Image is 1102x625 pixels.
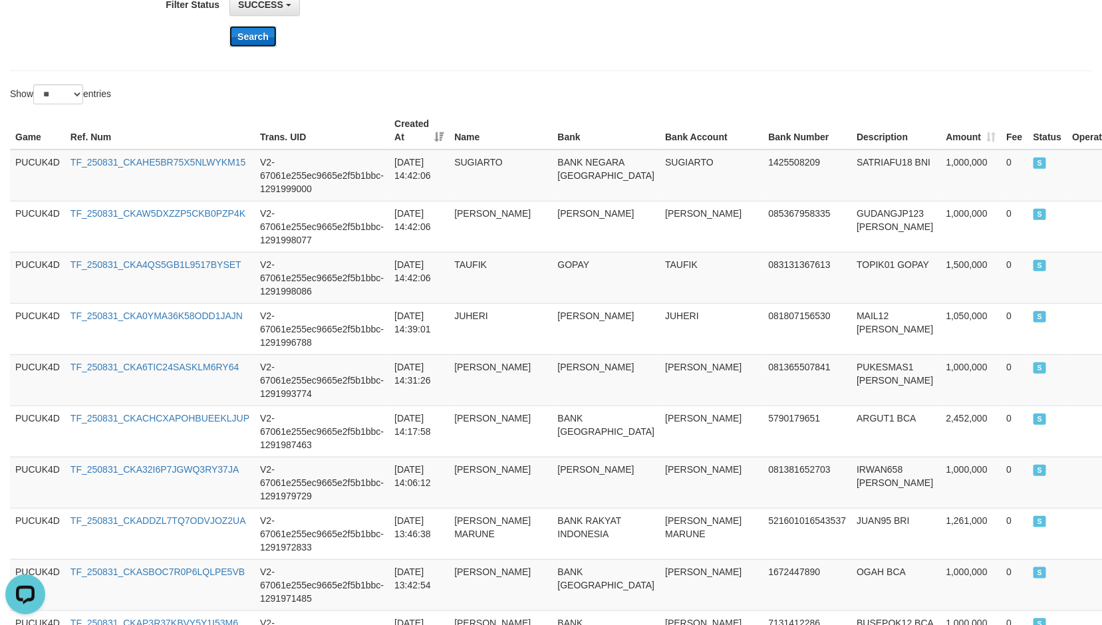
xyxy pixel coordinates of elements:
[70,259,241,270] a: TF_250831_CKA4QS5GB1L9517BYSET
[10,84,111,104] label: Show entries
[763,457,852,508] td: 081381652703
[10,201,65,252] td: PUCUK4D
[255,406,389,457] td: V2-67061e255ec9665e2f5b1bbc-1291987463
[449,303,552,354] td: JUHERI
[763,354,852,406] td: 081365507841
[70,311,243,321] a: TF_250831_CKA0YMA36K58ODD1JAJN
[941,354,1002,406] td: 1,000,000
[70,566,245,577] a: TF_250831_CKASBOC7R0P6LQLPE5VB
[1028,112,1067,150] th: Status
[941,201,1002,252] td: 1,000,000
[763,406,852,457] td: 5790179651
[1001,252,1028,303] td: 0
[660,406,763,457] td: [PERSON_NAME]
[70,464,239,475] a: TF_250831_CKA32I6P7JGWQ3RY37JA
[449,201,552,252] td: [PERSON_NAME]
[255,112,389,150] th: Trans. UID
[851,508,940,559] td: JUAN95 BRI
[5,5,45,45] button: Open LiveChat chat widget
[553,457,660,508] td: [PERSON_NAME]
[389,252,449,303] td: [DATE] 14:42:06
[389,150,449,201] td: [DATE] 14:42:06
[10,457,65,508] td: PUCUK4D
[10,303,65,354] td: PUCUK4D
[1001,559,1028,610] td: 0
[763,303,852,354] td: 081807156530
[763,201,852,252] td: 085367958335
[660,303,763,354] td: JUHERI
[389,303,449,354] td: [DATE] 14:39:01
[255,559,389,610] td: V2-67061e255ec9665e2f5b1bbc-1291971485
[65,112,255,150] th: Ref. Num
[229,26,277,47] button: Search
[941,406,1002,457] td: 2,452,000
[851,303,940,354] td: MAIL12 [PERSON_NAME]
[255,457,389,508] td: V2-67061e255ec9665e2f5b1bbc-1291979729
[70,157,246,168] a: TF_250831_CKAHE5BR75X5NLWYKM15
[660,508,763,559] td: [PERSON_NAME] MARUNE
[389,201,449,252] td: [DATE] 14:42:06
[255,508,389,559] td: V2-67061e255ec9665e2f5b1bbc-1291972833
[1033,567,1047,578] span: SUCCESS
[553,354,660,406] td: [PERSON_NAME]
[255,354,389,406] td: V2-67061e255ec9665e2f5b1bbc-1291993774
[763,112,852,150] th: Bank Number
[1001,150,1028,201] td: 0
[33,84,83,104] select: Showentries
[1001,112,1028,150] th: Fee
[1033,465,1047,476] span: SUCCESS
[10,252,65,303] td: PUCUK4D
[449,354,552,406] td: [PERSON_NAME]
[941,150,1002,201] td: 1,000,000
[660,112,763,150] th: Bank Account
[660,457,763,508] td: [PERSON_NAME]
[553,252,660,303] td: GOPAY
[389,457,449,508] td: [DATE] 14:06:12
[449,559,552,610] td: [PERSON_NAME]
[941,508,1002,559] td: 1,261,000
[70,515,246,526] a: TF_250831_CKADDZL7TQ7ODVJOZ2UA
[389,354,449,406] td: [DATE] 14:31:26
[851,252,940,303] td: TOPIK01 GOPAY
[660,201,763,252] td: [PERSON_NAME]
[763,252,852,303] td: 083131367613
[1001,457,1028,508] td: 0
[1033,260,1047,271] span: SUCCESS
[851,354,940,406] td: PUKESMAS1 [PERSON_NAME]
[553,406,660,457] td: BANK [GEOGRAPHIC_DATA]
[449,406,552,457] td: [PERSON_NAME]
[10,150,65,201] td: PUCUK4D
[1033,209,1047,220] span: SUCCESS
[255,201,389,252] td: V2-67061e255ec9665e2f5b1bbc-1291998077
[10,508,65,559] td: PUCUK4D
[255,252,389,303] td: V2-67061e255ec9665e2f5b1bbc-1291998086
[449,252,552,303] td: TAUFIK
[660,150,763,201] td: SUGIARTO
[449,150,552,201] td: SUGIARTO
[1001,201,1028,252] td: 0
[553,508,660,559] td: BANK RAKYAT INDONESIA
[1033,158,1047,169] span: SUCCESS
[1033,362,1047,374] span: SUCCESS
[763,559,852,610] td: 1672447890
[389,559,449,610] td: [DATE] 13:42:54
[941,559,1002,610] td: 1,000,000
[1001,508,1028,559] td: 0
[941,252,1002,303] td: 1,500,000
[449,508,552,559] td: [PERSON_NAME] MARUNE
[763,150,852,201] td: 1425508209
[553,303,660,354] td: [PERSON_NAME]
[70,362,239,372] a: TF_250831_CKA6TIC24SASKLM6RY64
[941,457,1002,508] td: 1,000,000
[1033,516,1047,527] span: SUCCESS
[851,201,940,252] td: GUDANGJP123 [PERSON_NAME]
[255,150,389,201] td: V2-67061e255ec9665e2f5b1bbc-1291999000
[660,354,763,406] td: [PERSON_NAME]
[389,112,449,150] th: Created At: activate to sort column ascending
[449,457,552,508] td: [PERSON_NAME]
[851,406,940,457] td: ARGUT1 BCA
[10,354,65,406] td: PUCUK4D
[553,559,660,610] td: BANK [GEOGRAPHIC_DATA]
[389,406,449,457] td: [DATE] 14:17:58
[1001,406,1028,457] td: 0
